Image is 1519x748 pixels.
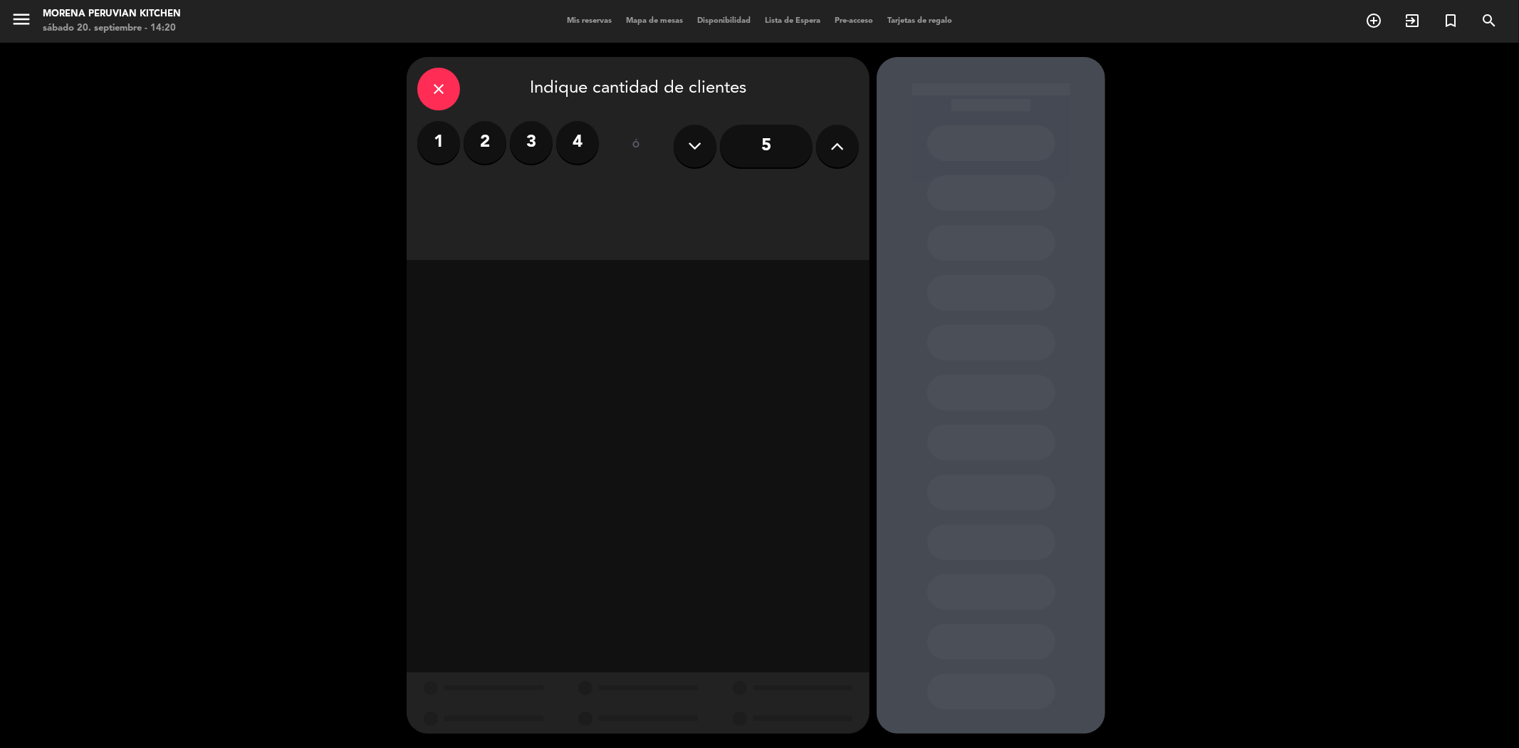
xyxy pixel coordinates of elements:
div: sábado 20. septiembre - 14:20 [43,21,181,36]
label: 3 [510,121,553,164]
span: Mis reservas [560,17,619,25]
i: exit_to_app [1404,12,1421,29]
span: Tarjetas de regalo [880,17,959,25]
div: Indique cantidad de clientes [417,68,859,110]
label: 1 [417,121,460,164]
i: search [1481,12,1498,29]
span: Mapa de mesas [619,17,690,25]
label: 4 [556,121,599,164]
button: menu [11,9,32,35]
i: add_circle_outline [1365,12,1382,29]
i: menu [11,9,32,30]
span: Disponibilidad [690,17,758,25]
span: Lista de Espera [758,17,828,25]
i: close [430,80,447,98]
label: 2 [464,121,506,164]
i: turned_in_not [1442,12,1459,29]
div: ó [613,121,659,171]
span: Pre-acceso [828,17,880,25]
div: Morena Peruvian Kitchen [43,7,181,21]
